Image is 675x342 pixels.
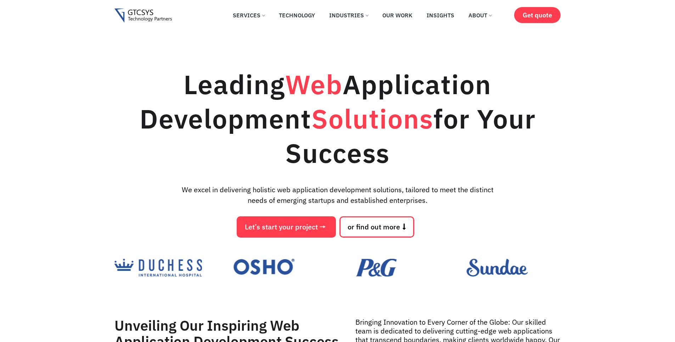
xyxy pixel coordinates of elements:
[452,259,561,279] div: 7 / 9
[421,7,460,23] a: Insights
[377,7,418,23] a: Our Work
[114,67,561,170] h1: Leading Application Development for Your Success
[631,298,675,331] iframe: chat widget
[463,7,497,23] a: About
[114,184,561,206] div: We excel in delivering holistic web application development solutions, tailored to meet the disti...
[324,7,373,23] a: Industries
[227,259,300,277] img: osho - Web Application Development
[523,11,552,19] span: Get quote
[237,216,336,238] a: Let’s start your project
[114,259,202,277] img: Duchess - Web Application Development
[514,7,561,23] a: Get quote
[114,8,172,23] img: Gtcsys logo
[339,259,414,277] img: PG - Web Application Development
[114,259,224,279] div: 4 / 9
[452,259,542,277] img: Sundae - Web Application Development
[348,223,400,230] span: or find out more
[227,259,336,279] div: 5 / 9
[245,223,318,230] span: Let’s start your project
[339,216,414,238] a: or find out more
[339,259,449,279] div: 6 / 9
[227,7,270,23] a: Services
[311,101,433,136] span: Solutions
[285,67,343,102] span: Web
[274,7,320,23] a: Technology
